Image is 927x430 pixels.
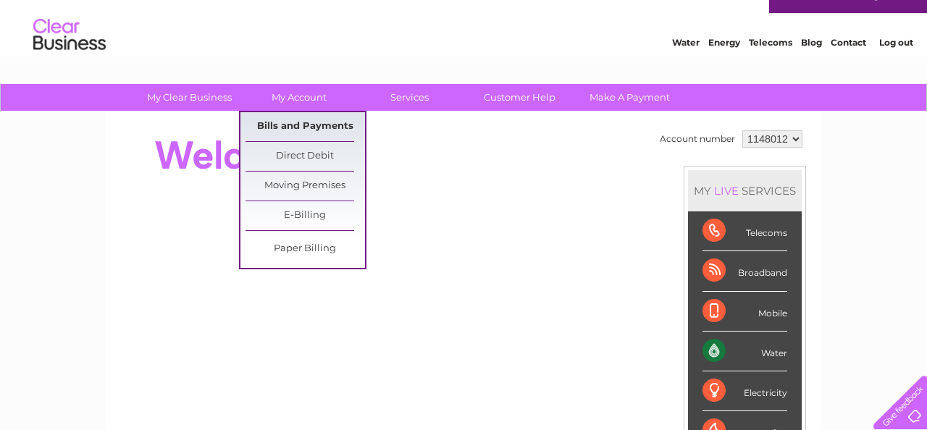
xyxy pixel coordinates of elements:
div: Broadband [702,251,787,291]
a: E-Billing [246,201,365,230]
div: Electricity [702,371,787,411]
a: Water [672,62,700,72]
a: Contact [831,62,866,72]
a: Customer Help [460,84,579,111]
div: Telecoms [702,211,787,251]
a: Paper Billing [246,235,365,264]
a: Bills and Payments [246,112,365,141]
a: Direct Debit [246,142,365,171]
a: Services [350,84,469,111]
a: Blog [801,62,822,72]
a: 0333 014 3131 [654,7,754,25]
a: Make A Payment [570,84,689,111]
a: Telecoms [749,62,792,72]
div: MY SERVICES [688,170,802,211]
a: Log out [879,62,913,72]
div: Clear Business is a trading name of Verastar Limited (registered in [GEOGRAPHIC_DATA] No. 3667643... [122,8,807,70]
div: LIVE [711,184,742,198]
a: My Account [240,84,359,111]
img: logo.png [33,38,106,82]
div: Mobile [702,292,787,332]
div: Water [702,332,787,371]
td: Account number [656,127,739,151]
a: Moving Premises [246,172,365,201]
a: Energy [708,62,740,72]
a: My Clear Business [130,84,249,111]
